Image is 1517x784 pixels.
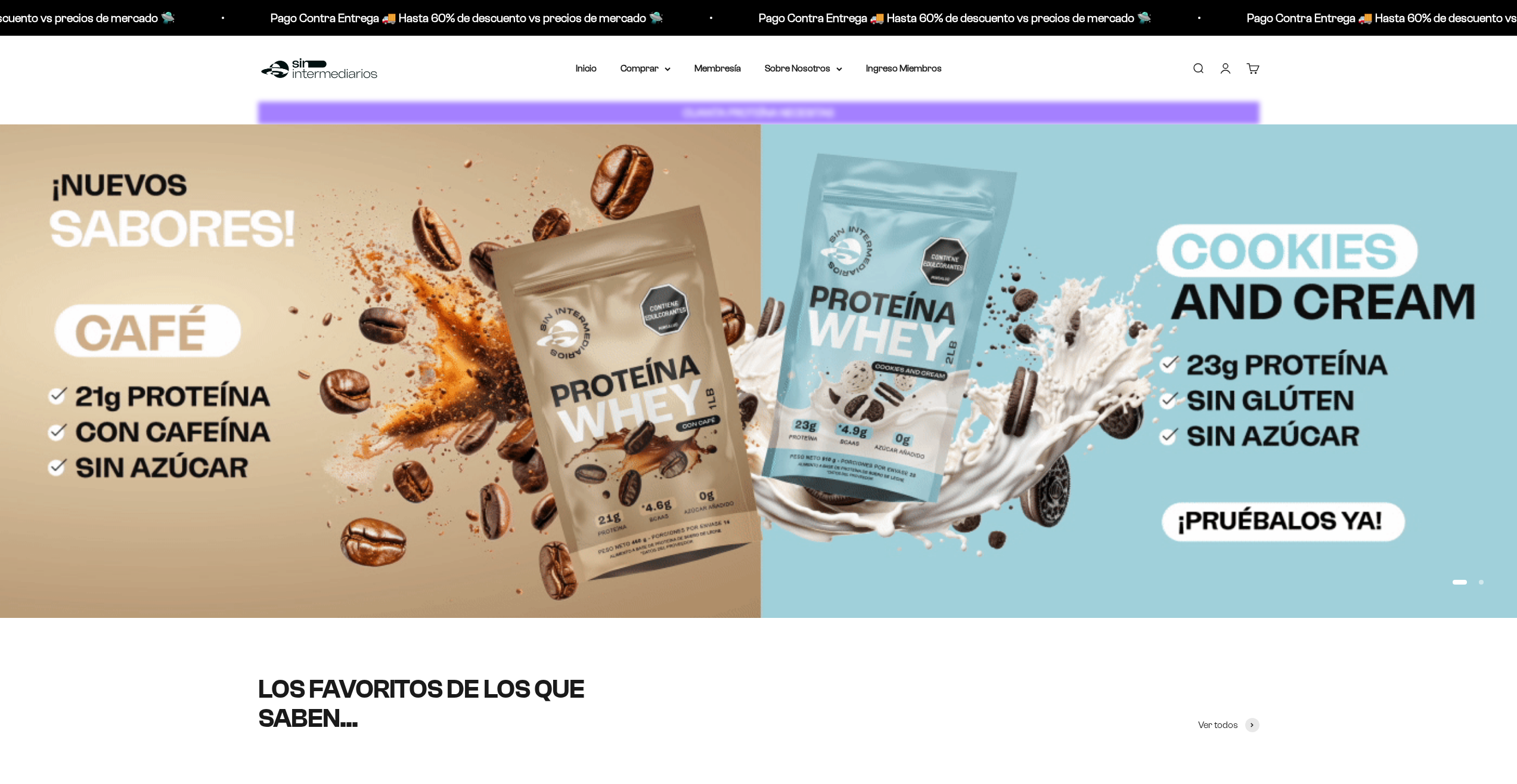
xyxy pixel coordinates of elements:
[683,107,834,119] strong: CUANTA PROTEÍNA NECESITAS
[258,674,585,732] split-lines: LOS FAVORITOS DE LOS QUE SABEN...
[576,63,597,73] a: Inicio
[260,8,653,27] p: Pago Contra Entrega 🚚 Hasta 60% de descuento vs precios de mercado 🛸
[866,63,942,73] a: Ingreso Miembros
[1198,717,1259,733] a: Ver todos
[748,8,1141,27] p: Pago Contra Entrega 🚚 Hasta 60% de descuento vs precios de mercado 🛸
[621,61,671,76] summary: Comprar
[694,63,741,73] a: Membresía
[765,61,842,76] summary: Sobre Nosotros
[1198,717,1238,733] span: Ver todos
